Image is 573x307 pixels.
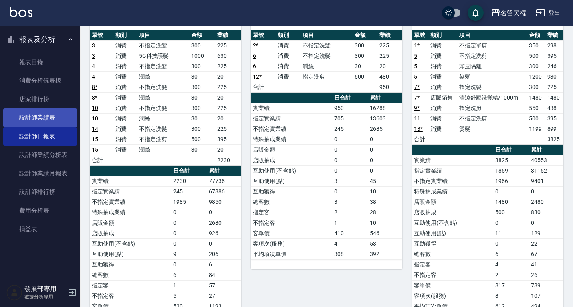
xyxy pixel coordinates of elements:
td: 308 [332,249,368,259]
td: 消費 [276,40,301,51]
td: 546 [368,228,402,238]
a: 4 [92,63,95,69]
td: 店販金額 [90,218,171,228]
td: 5G科技護髮 [137,51,189,61]
th: 類別 [276,30,301,41]
td: 10 [368,218,402,228]
td: 950 [377,82,402,92]
td: 395 [545,51,564,61]
table: a dense table [251,30,402,93]
td: 817 [493,280,529,291]
td: 店販金額 [412,197,493,207]
td: 不指定洗剪 [457,113,527,124]
td: 630 [215,51,241,61]
td: 300 [353,40,377,51]
td: 客單價 [412,280,493,291]
td: 2 [332,207,368,218]
td: 28 [368,207,402,218]
td: 特殊抽成業績 [412,186,493,197]
td: 300 [189,61,215,71]
td: 指定洗剪 [301,71,353,82]
a: 費用分析表 [3,201,77,220]
td: 不指定洗髮 [137,82,189,92]
td: 0 [493,218,529,228]
td: 9 [171,249,207,259]
td: 潤絲 [137,92,189,103]
td: 789 [529,280,563,291]
td: 消費 [428,124,457,134]
td: 消費 [428,113,457,124]
td: 消費 [113,144,137,155]
td: 1 [171,280,207,291]
td: 消費 [113,113,137,124]
th: 類別 [428,30,457,41]
td: 2 [493,270,529,280]
td: 225 [545,82,564,92]
td: 不指定實業績 [90,197,171,207]
td: 1480 [545,92,564,103]
a: 3 [92,53,95,59]
td: 2680 [207,218,241,228]
td: 店販抽成 [90,228,171,238]
td: 0 [207,238,241,249]
td: 0 [529,186,563,197]
td: 染髮 [457,71,527,82]
th: 累計 [529,145,563,155]
td: 客單價 [251,228,332,238]
a: 店家排行榜 [3,90,77,108]
th: 業績 [377,30,402,41]
img: Person [6,285,22,301]
td: 300 [189,40,215,51]
td: 互助使用(點) [412,228,493,238]
button: 登出 [533,6,563,20]
td: 消費 [113,71,137,82]
td: 店販抽成 [412,207,493,218]
td: 潤絲 [137,113,189,124]
td: 指定客 [251,207,332,218]
td: 0 [171,218,207,228]
td: 600 [353,71,377,82]
a: 10 [92,115,98,122]
td: 店販金額 [251,144,332,155]
td: 30 [189,113,215,124]
a: 14 [92,126,98,132]
td: 消費 [276,71,301,82]
td: 1859 [493,165,529,176]
a: 設計師業績分析表 [3,146,77,164]
td: 消費 [113,92,137,103]
a: 5 [414,53,417,59]
td: 225 [215,61,241,71]
td: 0 [332,165,368,176]
th: 業績 [545,30,564,41]
td: 指定洗剪 [457,103,527,113]
th: 日合計 [171,166,207,176]
td: 不指定洗剪 [457,51,527,61]
th: 單號 [251,30,276,41]
td: 0 [332,144,368,155]
td: 指定客 [90,280,171,291]
td: 0 [493,186,529,197]
td: 不指定客 [90,291,171,301]
td: 30 [189,71,215,82]
img: Logo [10,7,32,17]
td: 不指定客 [251,218,332,228]
td: 20 [215,113,241,124]
table: a dense table [251,93,402,260]
a: 5 [414,63,417,69]
td: 20 [215,71,241,82]
td: 3825 [493,155,529,165]
th: 累計 [368,93,402,103]
td: 1000 [189,51,215,61]
th: 類別 [113,30,137,41]
td: 30 [189,92,215,103]
td: 300 [527,61,545,71]
td: 350 [527,40,545,51]
td: 300 [189,103,215,113]
button: 報表及分析 [3,29,77,50]
td: 8 [493,291,529,301]
td: 2480 [529,197,563,207]
a: 3 [92,42,95,49]
td: 客項次(服務) [412,291,493,301]
a: 設計師排行榜 [3,183,77,201]
td: 2685 [368,124,402,134]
